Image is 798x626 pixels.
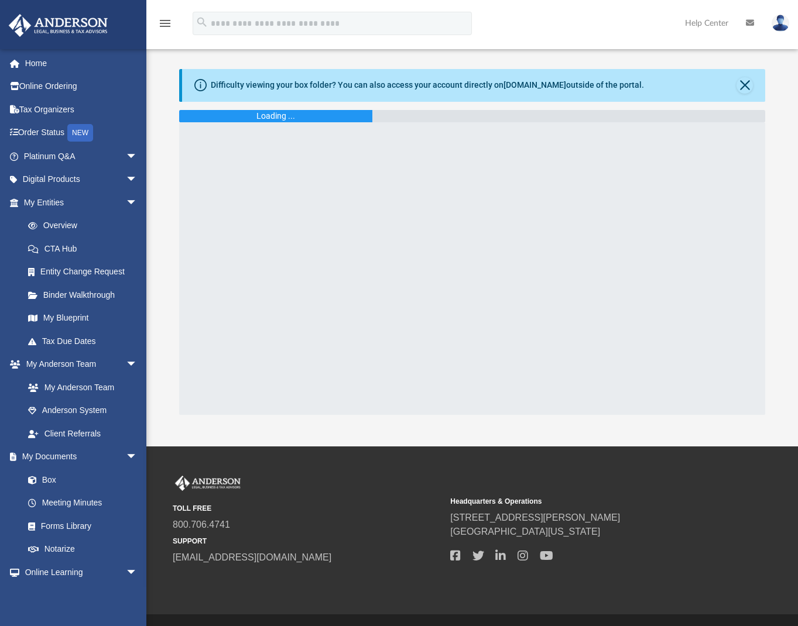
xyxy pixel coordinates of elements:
[16,237,155,260] a: CTA Hub
[8,353,149,376] a: My Anderson Teamarrow_drop_down
[737,77,753,94] button: Close
[16,214,155,238] a: Overview
[8,145,155,168] a: Platinum Q&Aarrow_drop_down
[126,353,149,377] span: arrow_drop_down
[196,16,208,29] i: search
[158,22,172,30] a: menu
[126,145,149,168] span: arrow_drop_down
[8,560,149,584] a: Online Learningarrow_drop_down
[126,191,149,215] span: arrow_drop_down
[450,496,720,507] small: Headquarters & Operations
[16,307,149,330] a: My Blueprint
[158,16,172,30] i: menu
[16,468,143,491] a: Box
[67,124,93,142] div: NEW
[16,514,143,538] a: Forms Library
[8,191,155,214] a: My Entitiesarrow_drop_down
[126,168,149,192] span: arrow_drop_down
[16,584,149,607] a: Courses
[16,376,143,399] a: My Anderson Team
[8,168,155,191] a: Digital Productsarrow_drop_down
[16,538,149,561] a: Notarize
[8,51,155,75] a: Home
[16,329,155,353] a: Tax Due Dates
[126,560,149,584] span: arrow_drop_down
[8,75,155,98] a: Online Ordering
[173,552,331,562] a: [EMAIL_ADDRESS][DOMAIN_NAME]
[5,14,111,37] img: Anderson Advisors Platinum Portal
[504,80,566,90] a: [DOMAIN_NAME]
[16,399,149,422] a: Anderson System
[450,527,600,536] a: [GEOGRAPHIC_DATA][US_STATE]
[8,98,155,121] a: Tax Organizers
[8,121,155,145] a: Order StatusNEW
[8,445,149,469] a: My Documentsarrow_drop_down
[173,520,230,529] a: 800.706.4741
[211,79,644,91] div: Difficulty viewing your box folder? You can also access your account directly on outside of the p...
[173,536,442,546] small: SUPPORT
[173,503,442,514] small: TOLL FREE
[772,15,789,32] img: User Pic
[16,491,149,515] a: Meeting Minutes
[16,260,155,284] a: Entity Change Request
[16,283,155,307] a: Binder Walkthrough
[126,445,149,469] span: arrow_drop_down
[256,110,295,122] div: Loading ...
[16,422,149,445] a: Client Referrals
[450,513,620,522] a: [STREET_ADDRESS][PERSON_NAME]
[173,476,243,491] img: Anderson Advisors Platinum Portal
